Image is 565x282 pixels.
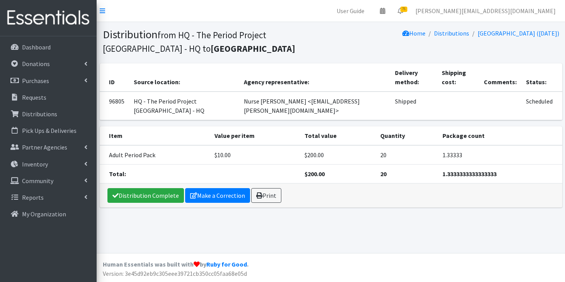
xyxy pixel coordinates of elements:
[22,160,48,168] p: Inventory
[3,90,94,105] a: Requests
[239,92,390,120] td: Nurse [PERSON_NAME] <[EMAIL_ADDRESS][PERSON_NAME][DOMAIN_NAME]>
[22,194,44,201] p: Reports
[442,170,497,178] strong: 1.3333333333333333
[376,126,438,145] th: Quantity
[390,63,437,92] th: Delivery method:
[22,110,57,118] p: Distributions
[380,170,386,178] strong: 20
[305,170,325,178] strong: $200.00
[3,56,94,71] a: Donations
[3,156,94,172] a: Inventory
[402,29,425,37] a: Home
[3,206,94,222] a: My Organization
[3,123,94,138] a: Pick Ups & Deliveries
[100,145,210,165] td: Adult Period Pack
[22,210,66,218] p: My Organization
[479,63,521,92] th: Comments:
[437,63,480,92] th: Shipping cost:
[391,3,409,19] a: 76
[3,173,94,189] a: Community
[400,7,407,12] span: 76
[390,92,437,120] td: Shipped
[438,126,562,145] th: Package count
[22,127,77,134] p: Pick Ups & Deliveries
[129,92,240,120] td: HQ - The Period Project [GEOGRAPHIC_DATA] - HQ
[438,145,562,165] td: 1.33333
[22,93,46,101] p: Requests
[211,43,295,54] b: [GEOGRAPHIC_DATA]
[103,260,248,268] strong: Human Essentials was built with by .
[409,3,562,19] a: [PERSON_NAME][EMAIL_ADDRESS][DOMAIN_NAME]
[109,170,126,178] strong: Total:
[100,63,129,92] th: ID
[434,29,469,37] a: Distributions
[3,106,94,122] a: Distributions
[330,3,371,19] a: User Guide
[300,145,376,165] td: $200.00
[206,260,247,268] a: Ruby for Good
[3,190,94,205] a: Reports
[210,145,300,165] td: $10.00
[521,63,562,92] th: Status:
[478,29,559,37] a: [GEOGRAPHIC_DATA] ([DATE])
[22,177,53,185] p: Community
[103,29,295,54] small: from HQ - The Period Project [GEOGRAPHIC_DATA] - HQ to
[100,92,129,120] td: 96805
[103,28,328,54] h1: Distribution
[300,126,376,145] th: Total value
[22,77,49,85] p: Purchases
[22,60,50,68] p: Donations
[22,43,51,51] p: Dashboard
[185,188,250,203] a: Make a Correction
[239,63,390,92] th: Agency representative:
[521,92,562,120] td: Scheduled
[103,270,247,277] span: Version: 3e45d92eb9c305eee39721cb350cc05faa68e05d
[3,5,94,31] img: HumanEssentials
[107,188,184,203] a: Distribution Complete
[210,126,300,145] th: Value per item
[22,143,67,151] p: Partner Agencies
[100,126,210,145] th: Item
[3,73,94,88] a: Purchases
[251,188,281,203] a: Print
[3,39,94,55] a: Dashboard
[129,63,240,92] th: Source location:
[376,145,438,165] td: 20
[3,139,94,155] a: Partner Agencies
